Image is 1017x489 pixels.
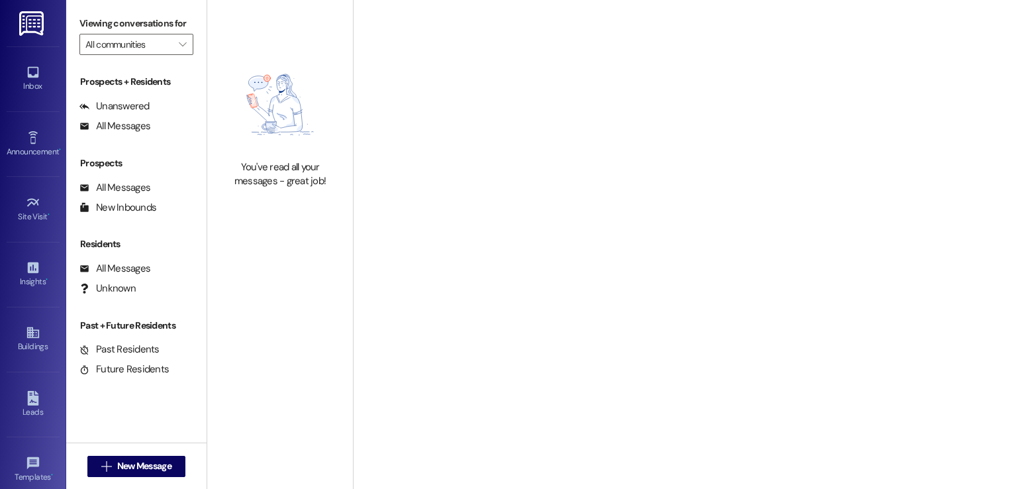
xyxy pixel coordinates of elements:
[46,275,48,284] span: •
[7,191,60,227] a: Site Visit •
[79,362,169,376] div: Future Residents
[51,470,53,480] span: •
[179,39,186,50] i: 
[79,282,136,296] div: Unknown
[66,156,207,170] div: Prospects
[19,11,46,36] img: ResiDesk Logo
[7,452,60,488] a: Templates •
[222,160,338,189] div: You've read all your messages - great job!
[7,256,60,292] a: Insights •
[79,343,160,356] div: Past Residents
[66,319,207,333] div: Past + Future Residents
[79,201,156,215] div: New Inbounds
[101,461,111,472] i: 
[87,456,185,477] button: New Message
[222,56,338,154] img: empty-state
[79,99,150,113] div: Unanswered
[7,321,60,357] a: Buildings
[117,459,171,473] span: New Message
[7,61,60,97] a: Inbox
[59,145,61,154] span: •
[66,75,207,89] div: Prospects + Residents
[85,34,172,55] input: All communities
[79,119,150,133] div: All Messages
[48,210,50,219] span: •
[79,13,193,34] label: Viewing conversations for
[66,237,207,251] div: Residents
[7,387,60,423] a: Leads
[79,262,150,276] div: All Messages
[79,181,150,195] div: All Messages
